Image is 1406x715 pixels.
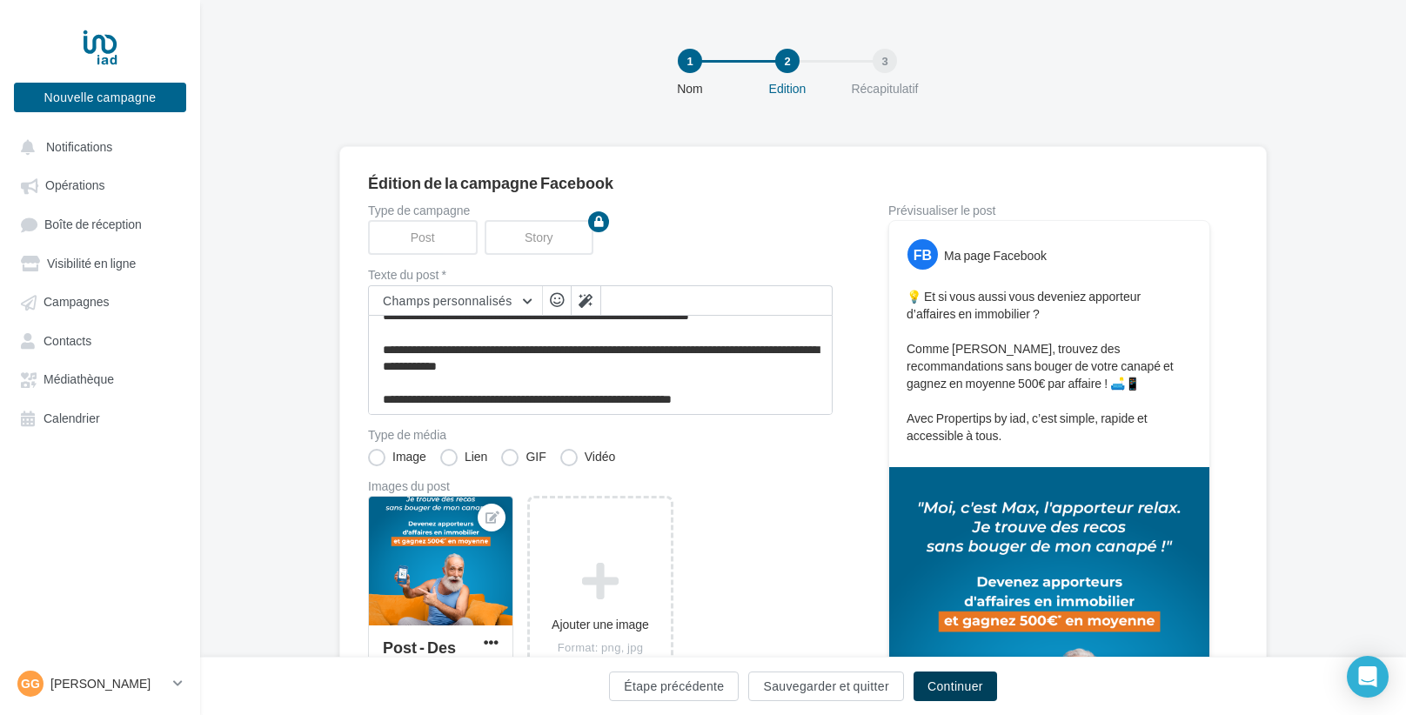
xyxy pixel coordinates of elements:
[907,288,1192,444] p: 💡 Et si vous aussi vous deveniez apporteur d’affaires en immobilier ? Comme [PERSON_NAME], trouve...
[14,667,186,700] a: Gg [PERSON_NAME]
[10,324,190,356] a: Contacts
[10,208,190,240] a: Boîte de réception
[383,638,463,712] div: Post - Des recos sans bouger de mon...
[10,363,190,394] a: Médiathèque
[368,480,833,492] div: Images du post
[501,449,546,466] label: GIF
[560,449,616,466] label: Vidéo
[678,49,702,73] div: 1
[368,175,1238,190] div: Édition de la campagne Facebook
[10,247,190,278] a: Visibilité en ligne
[47,256,136,271] span: Visibilité en ligne
[368,269,833,281] label: Texte du post *
[14,83,186,112] button: Nouvelle campagne
[634,80,746,97] div: Nom
[44,411,100,425] span: Calendrier
[440,449,487,466] label: Lien
[368,449,426,466] label: Image
[21,675,40,692] span: Gg
[907,239,938,270] div: FB
[609,672,739,701] button: Étape précédente
[10,169,190,200] a: Opérations
[944,247,1047,264] div: Ma page Facebook
[1347,656,1389,698] div: Open Intercom Messenger
[10,130,183,162] button: Notifications
[748,672,903,701] button: Sauvegarder et quitter
[45,178,104,193] span: Opérations
[10,285,190,317] a: Campagnes
[829,80,941,97] div: Récapitulatif
[775,49,800,73] div: 2
[873,49,897,73] div: 3
[368,204,833,217] label: Type de campagne
[383,293,512,308] span: Champs personnalisés
[914,672,997,701] button: Continuer
[888,204,1210,217] div: Prévisualiser le post
[44,217,142,231] span: Boîte de réception
[369,286,542,316] button: Champs personnalisés
[46,139,112,154] span: Notifications
[10,402,190,433] a: Calendrier
[732,80,843,97] div: Edition
[44,333,91,348] span: Contacts
[44,295,110,310] span: Campagnes
[368,429,833,441] label: Type de média
[50,675,166,692] p: [PERSON_NAME]
[44,372,114,387] span: Médiathèque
